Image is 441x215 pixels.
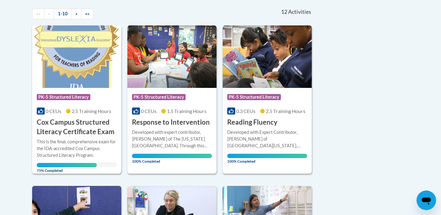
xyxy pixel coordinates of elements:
[281,9,287,15] span: 12
[75,11,77,16] span: »
[37,163,97,173] span: 75% Completed
[37,138,117,159] div: This is the final, comprehensive exam for the IDA-accredited Cox Campus Structured Literacy Program.
[37,163,97,167] div: Your progress
[227,118,277,127] h3: Reading Fluency
[223,25,312,88] img: Course Logo
[288,9,311,15] span: Activities
[85,11,89,16] span: »»
[54,9,72,19] a: 1-10
[266,108,305,114] span: 2.5 Training Hours
[227,129,307,149] div: Developed with Expert Contributor, [PERSON_NAME] of [GEOGRAPHIC_DATA][US_STATE], [GEOGRAPHIC_DATA...
[223,25,312,174] a: Course LogoPK-5 Structured Literacy0.3 CEUs2.5 Training Hours Reading FluencyDeveloped with Exper...
[227,154,307,164] span: 100% Completed
[32,9,44,19] a: Begining
[141,108,156,114] span: 0 CEUs
[417,190,436,210] iframe: Button to launch messaging window
[37,118,117,137] h3: Cox Campus Structured Literacy Certificate Exam
[71,9,81,19] a: Next
[81,9,93,19] a: End
[132,118,210,127] h3: Response to Intervention
[37,94,90,100] span: PK-5 Structured Literacy
[46,108,61,114] span: 0 CEUs
[132,129,212,149] div: Developed with expert contributor, [PERSON_NAME] of The [US_STATE][GEOGRAPHIC_DATA]. Through this...
[32,25,121,174] a: Course LogoPK-5 Structured Literacy0 CEUs2.5 Training Hours Cox Campus Structured Literacy Certif...
[127,25,217,174] a: Course LogoPK-5 Structured Literacy0 CEUs1.5 Training Hours Response to InterventionDeveloped wit...
[44,9,54,19] a: Previous
[48,11,50,16] span: «
[36,11,40,16] span: ««
[167,108,206,114] span: 1.5 Training Hours
[32,25,121,88] img: Course Logo
[227,94,281,100] span: PK-5 Structured Literacy
[236,108,255,114] span: 0.3 CEUs
[227,154,307,158] div: Your progress
[127,25,217,88] img: Course Logo
[132,154,212,158] div: Your progress
[72,108,111,114] span: 2.5 Training Hours
[132,94,186,100] span: PK-5 Structured Literacy
[132,154,212,164] span: 100% Completed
